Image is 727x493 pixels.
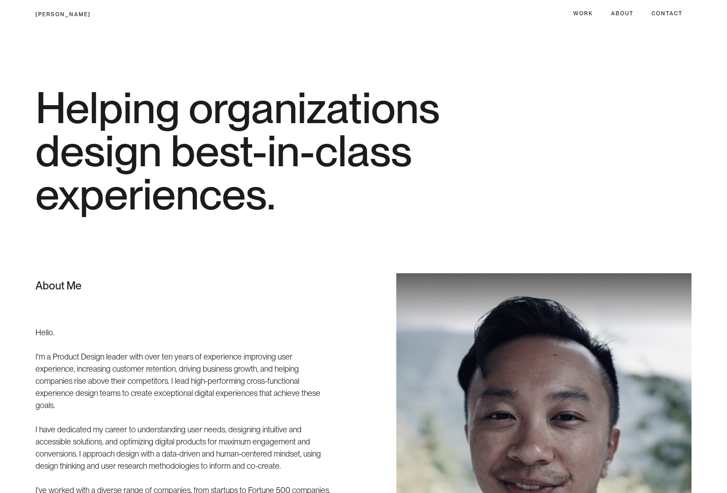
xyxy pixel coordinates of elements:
div: WORK [573,9,593,18]
a: [PERSON_NAME] [35,1,91,28]
div: ABOUT [611,9,634,18]
div: CONTACT [652,9,683,18]
h5: About Me [35,278,331,294]
h1: Helping organizations design best-in-class experiences. [35,86,491,216]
